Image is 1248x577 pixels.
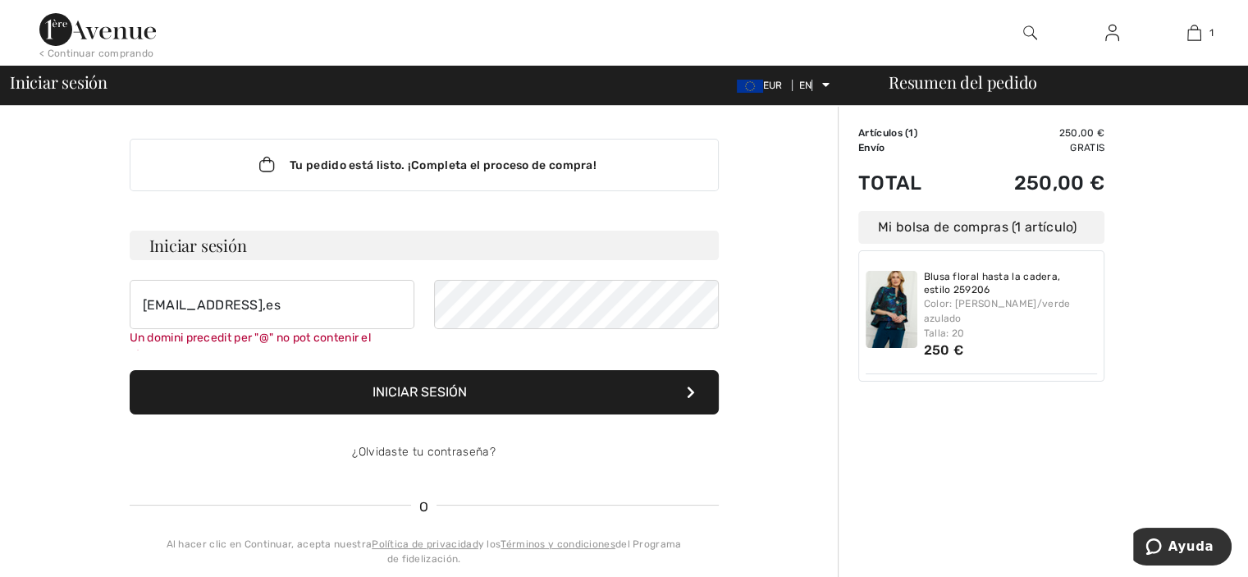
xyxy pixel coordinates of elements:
img: buscar en el sitio web [1023,23,1037,43]
button: Iniciar sesión [130,370,719,414]
a: 1 [1154,23,1234,43]
a: Política de privacidad [372,538,478,550]
font: Envío [858,142,885,153]
font: Iniciar sesión [149,234,247,256]
font: Iniciar sesión [373,384,467,400]
font: Color: [PERSON_NAME]/verde azulado [924,298,1071,324]
img: Avenida 1ère [39,13,156,46]
font: Total [858,172,922,195]
a: Iniciar sesión [1092,23,1132,44]
font: 1 [908,127,913,139]
font: 1 [1209,27,1214,39]
a: ¿Olvidaste tu contraseña? [352,445,496,459]
font: 250 € [924,342,964,358]
font: O [419,499,428,515]
font: Mi bolsa de compras (1 artículo) [878,219,1077,235]
iframe: Abre un widget donde puedes encontrar más información. [1133,528,1232,569]
font: Tu pedido está listo. ¡Completa el proceso de compra! [290,158,597,172]
a: Términos y condiciones [501,538,615,550]
font: EUR [763,80,783,91]
font: Gratis [1070,142,1104,153]
img: Mi bolso [1187,23,1201,43]
div: Un domini precedit per "@" no pot contenir el símbol ",". [130,329,414,350]
font: Al hacer clic en Continuar, acepta nuestra [167,538,373,550]
font: y los [478,538,501,550]
font: Resumen del pedido [889,71,1037,93]
img: Blusa floral hasta la cadera, estilo 259206 [866,271,917,348]
input: Correo electrónico [130,280,414,329]
font: Artículos ( [858,127,908,139]
font: < Continuar comprando [39,48,153,59]
font: Iniciar sesión [10,71,107,93]
font: 250,00 € [1014,172,1104,195]
img: Mi información [1105,23,1119,43]
img: Euro [737,80,763,93]
font: Talla: 20 [924,327,965,339]
a: Blusa floral hasta la cadera, estilo 259206 [924,271,1098,296]
font: 250,00 € [1059,127,1104,139]
font: ) [914,127,917,139]
font: EN [799,80,812,91]
font: Blusa floral hasta la cadera, estilo 259206 [924,271,1061,295]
